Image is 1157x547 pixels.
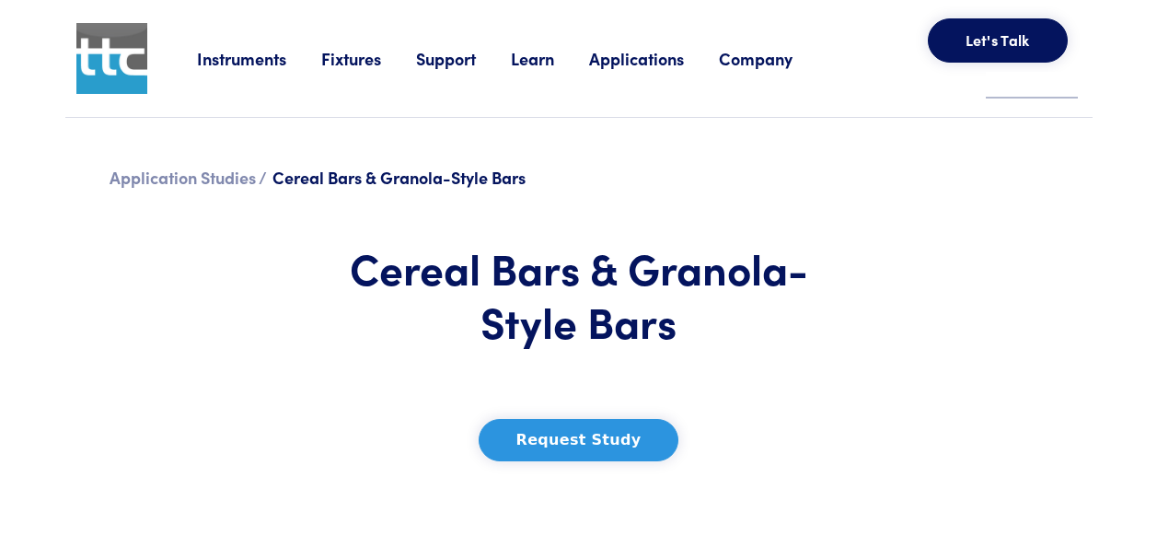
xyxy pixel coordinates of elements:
button: Let's Talk [928,18,1068,63]
a: Instruments [197,47,321,70]
h1: Cereal Bars & Granola-Style Bars [350,241,808,347]
a: Support [416,47,511,70]
img: ttc_logo_1x1_v1.0.png [76,23,147,94]
a: Learn [511,47,589,70]
a: Company [719,47,827,70]
span: Cereal Bars & Granola-Style Bars [272,166,526,189]
a: Fixtures [321,47,416,70]
button: Request Study [479,419,679,461]
a: Applications [589,47,719,70]
a: Application Studies / [110,166,267,189]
